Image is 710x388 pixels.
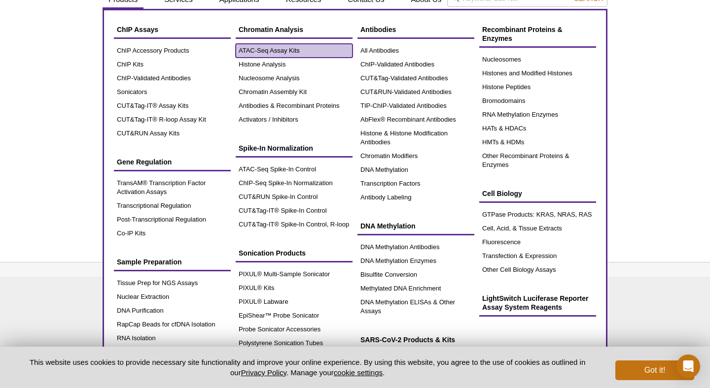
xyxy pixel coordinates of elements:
a: Nucleosomes [479,53,596,66]
span: Gene Regulation [117,158,172,166]
a: Transcriptional Regulation [114,199,231,213]
a: Bromodomains [479,94,596,108]
a: HATs & HDACs [479,122,596,135]
a: Sonication Products [236,244,353,262]
a: EpiShear™ Probe Sonicator [236,309,353,323]
span: Cell Biology [482,190,522,197]
a: PIXUL® Kits [236,281,353,295]
a: Sonicators [114,85,231,99]
p: This website uses cookies to provide necessary site functionality and improve your online experie... [16,357,599,378]
a: DNA Purification [114,304,231,318]
a: Transfection & Expression [479,249,596,263]
a: CUT&RUN Assay Kits [114,127,231,140]
a: Nucleosome Analysis [236,71,353,85]
span: Recombinant Proteins & Enzymes [482,26,563,42]
span: Sample Preparation [117,258,182,266]
a: DNA Methylation Enzymes [357,254,474,268]
a: All Antibodies [357,44,474,58]
a: Probe Sonicator Accessories [236,323,353,336]
a: Privacy Policy [241,368,286,377]
a: SARS-CoV-2 Products & Kits [357,330,474,349]
a: DNA Methylation ELISAs & Other Assays [357,295,474,318]
a: ChIP Accessory Products [114,44,231,58]
a: Tissue Prep for NGS Assays [114,276,231,290]
a: Gene Regulation [114,153,231,171]
a: CUT&Tag-IT® Spike-In Control [236,204,353,218]
a: PIXUL® Multi-Sample Sonicator [236,267,353,281]
a: Histone Peptides [479,80,596,94]
a: DNA Methylation [357,217,474,235]
a: ATAC-Seq Assay Kits [236,44,353,58]
a: Co-IP Kits [114,226,231,240]
a: Transcription Factors [357,177,474,191]
a: Methylated DNA Enrichment [357,282,474,295]
a: Histone & Histone Modification Antibodies [357,127,474,149]
a: ChIP Assays [114,20,231,39]
a: LightSwitch Luciferase Reporter Assay System Reagents [479,289,596,317]
a: CUT&RUN-Validated Antibodies [357,85,474,99]
a: Polystyrene Sonication Tubes [236,336,353,350]
a: Post-Transcriptional Regulation [114,213,231,226]
button: Got it! [615,360,694,380]
a: Fluorescence [479,235,596,249]
a: ChIP Kits [114,58,231,71]
span: SARS-CoV-2 Products & Kits [360,336,455,344]
a: RNA Isolation [114,331,231,345]
a: CUT&Tag-IT® Assay Kits [114,99,231,113]
a: ATAC-Seq Spike-In Control [236,162,353,176]
a: CUT&RUN Spike-In Control [236,190,353,204]
a: CUT&Tag-IT® Spike-In Control, R-loop [236,218,353,231]
a: PIXUL® Labware [236,295,353,309]
a: ChIP-Validated Antibodies [357,58,474,71]
a: TIP-ChIP-Validated Antibodies [357,99,474,113]
a: HMTs & HDMs [479,135,596,149]
a: GTPase Products: KRAS, NRAS, RAS [479,208,596,222]
a: Chromatin Assembly Kit [236,85,353,99]
a: CUT&Tag-Validated Antibodies [357,71,474,85]
button: cookie settings [334,368,383,377]
a: Histones and Modified Histones [479,66,596,80]
a: TransAM® Transcription Factor Activation Assays [114,176,231,199]
span: Antibodies [360,26,396,33]
a: Nuclear Extraction [114,290,231,304]
a: Chromatin Modifiers [357,149,474,163]
a: Antibodies & Recombinant Proteins [236,99,353,113]
a: ChIP-Validated Antibodies [114,71,231,85]
a: Antibody Labeling [357,191,474,204]
span: Chromatin Analysis [239,26,303,33]
a: AbFlex® Recombinant Antibodies [357,113,474,127]
a: Histone Analysis [236,58,353,71]
a: Bisulfite Conversion [357,268,474,282]
span: DNA Methylation [360,222,415,230]
a: Chromatin Analysis [236,20,353,39]
span: Sonication Products [239,249,306,257]
a: CUT&Tag-IT® R-loop Assay Kit [114,113,231,127]
a: Spike-In Normalization [236,139,353,158]
a: Cell, Acid, & Tissue Extracts [479,222,596,235]
a: Sample Preparation [114,253,231,271]
span: Spike-In Normalization [239,144,313,152]
a: Cell Biology [479,184,596,203]
span: LightSwitch Luciferase Reporter Assay System Reagents [482,294,588,311]
div: Open Intercom Messenger [676,355,700,378]
a: Other Recombinant Proteins & Enzymes [479,149,596,172]
a: ChIP-Seq Spike-In Normalization [236,176,353,190]
a: RNA Methylation Enzymes [479,108,596,122]
a: Activators / Inhibitors [236,113,353,127]
span: ChIP Assays [117,26,158,33]
a: DNA Methylation [357,163,474,177]
a: Accessory Products [114,345,231,359]
a: RapCap Beads for cfDNA Isolation [114,318,231,331]
a: DNA Methylation Antibodies [357,240,474,254]
a: Antibodies [357,20,474,39]
a: Recombinant Proteins & Enzymes [479,20,596,48]
a: Other Cell Biology Assays [479,263,596,277]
